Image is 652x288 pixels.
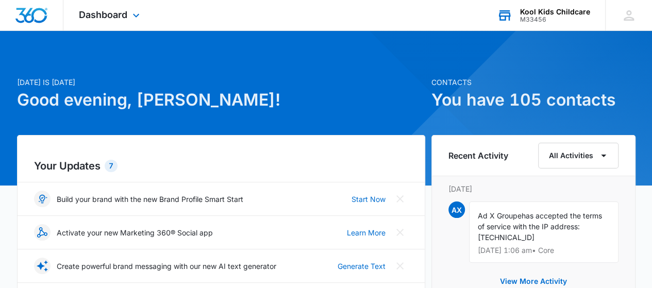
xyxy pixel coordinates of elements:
[520,8,590,16] div: account name
[448,183,618,194] p: [DATE]
[448,201,465,218] span: AX
[392,224,408,241] button: Close
[478,247,610,254] p: [DATE] 1:06 am • Core
[431,88,636,112] h1: You have 105 contacts
[431,77,636,88] p: Contacts
[17,77,425,88] p: [DATE] is [DATE]
[478,233,534,242] span: [TECHNICAL_ID]
[392,191,408,207] button: Close
[392,258,408,274] button: Close
[57,227,213,238] p: Activate your new Marketing 360® Social app
[34,158,408,174] h2: Your Updates
[478,211,602,231] span: has accepted the terms of service with the IP address:
[57,261,276,272] p: Create powerful brand messaging with our new AI text generator
[79,9,127,20] span: Dashboard
[520,16,590,23] div: account id
[478,211,522,220] span: Ad X Groupe
[448,149,508,162] h6: Recent Activity
[57,194,243,205] p: Build your brand with the new Brand Profile Smart Start
[347,227,386,238] a: Learn More
[17,88,425,112] h1: Good evening, [PERSON_NAME]!
[338,261,386,272] a: Generate Text
[538,143,618,168] button: All Activities
[352,194,386,205] a: Start Now
[105,160,118,172] div: 7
